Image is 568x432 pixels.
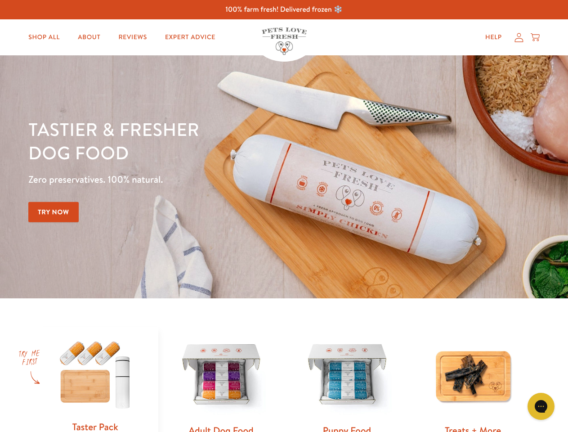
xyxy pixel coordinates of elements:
[111,28,154,46] a: Reviews
[262,27,307,55] img: Pets Love Fresh
[158,28,223,46] a: Expert Advice
[28,117,369,164] h1: Tastier & fresher dog food
[21,28,67,46] a: Shop All
[523,390,559,423] iframe: Gorgias live chat messenger
[28,171,369,188] p: Zero preservatives. 100% natural.
[28,202,79,222] a: Try Now
[478,28,509,46] a: Help
[71,28,107,46] a: About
